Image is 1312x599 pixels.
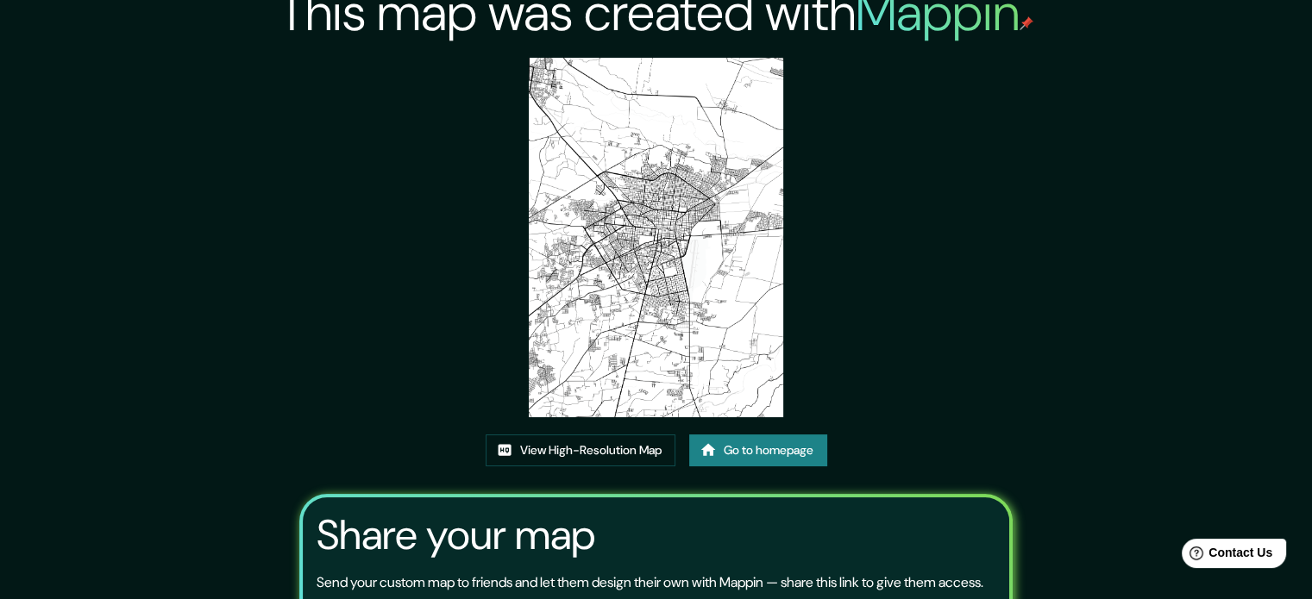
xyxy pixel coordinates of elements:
iframe: Help widget launcher [1158,532,1293,580]
a: Go to homepage [689,434,827,466]
a: View High-Resolution Map [486,434,675,466]
img: created-map [529,58,783,417]
h3: Share your map [317,511,595,559]
img: mappin-pin [1020,16,1033,30]
p: Send your custom map to friends and let them design their own with Mappin — share this link to gi... [317,572,983,593]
